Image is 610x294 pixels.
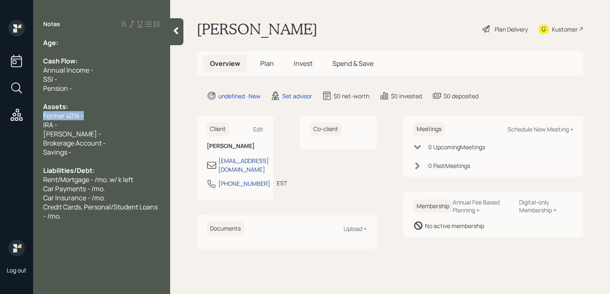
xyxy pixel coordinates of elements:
[43,38,58,47] span: Age:
[43,102,68,111] span: Assets:
[552,25,578,34] div: Kustomer
[43,66,93,75] span: Annual Income -
[391,92,422,100] div: $0 invested
[43,138,106,148] span: Brokerage Account -
[310,122,342,136] h6: Co-client
[43,193,105,202] span: Car Insurance - /mo.
[344,225,367,233] div: Upload +
[43,166,95,175] span: Liabilities/Debt:
[8,240,25,256] img: retirable_logo.png
[197,20,317,38] h1: [PERSON_NAME]
[218,92,261,100] div: undefined · New
[253,125,264,133] div: Edit
[43,20,60,28] label: Notes
[495,25,528,34] div: Plan Delivery
[7,266,27,274] div: Log out
[218,179,270,188] div: [PHONE_NUMBER]
[425,221,484,230] div: No active membership
[282,92,312,100] div: Set advisor
[334,92,369,100] div: $0 net-worth
[43,84,72,93] span: Pension -
[332,59,373,68] span: Spend & Save
[453,198,512,214] div: Annual Fee Based Planning +
[43,184,105,193] span: Car Payments - /mo.
[428,143,485,151] div: 0 Upcoming Meeting s
[428,161,470,170] div: 0 Past Meeting s
[210,59,240,68] span: Overview
[43,56,78,66] span: Cash Flow:
[43,120,57,129] span: IRA -
[43,148,71,157] span: Savings -
[207,122,229,136] h6: Client
[43,129,101,138] span: [PERSON_NAME] -
[43,175,133,184] span: Rent/Mortgage - /mo. w/ k left
[207,143,264,150] h6: [PERSON_NAME]
[207,222,244,236] h6: Documents
[43,202,159,221] span: Credit Cards, Personal/Student Loans - /mo.
[508,125,573,133] div: Schedule New Meeting +
[43,111,84,120] span: Former 401k -
[294,59,312,68] span: Invest
[277,179,287,187] div: EST
[519,198,573,214] div: Digital-only Membership +
[444,92,478,100] div: $0 deposited
[218,156,269,174] div: [EMAIL_ADDRESS][DOMAIN_NAME]
[413,199,453,213] h6: Membership
[413,122,445,136] h6: Meetings
[260,59,274,68] span: Plan
[43,75,57,84] span: SSI -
